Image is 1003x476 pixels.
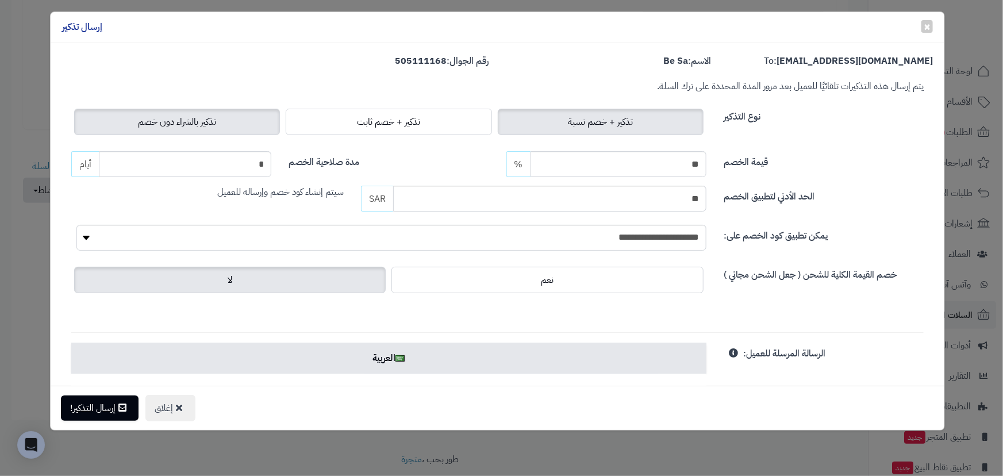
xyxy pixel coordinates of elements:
button: إغلاق [145,395,195,421]
span: نعم [541,273,554,287]
strong: 505111168 [395,54,447,68]
img: ar.png [395,355,405,362]
button: إرسال التذكير! [61,396,139,421]
small: يتم إرسال هذه التذكيرات تلقائيًا للعميل بعد مرور المدة المحددة على ترك السلة. [657,79,924,93]
label: قيمة الخصم [724,151,768,169]
span: SAR [361,186,393,212]
label: الحد الأدني لتطبيق الخصم [724,186,814,204]
label: يمكن تطبيق كود الخصم على: [724,225,828,243]
div: Open Intercom Messenger [17,431,45,459]
label: الرسالة المرسلة للعميل: [743,343,825,360]
label: مدة صلاحية الخصم [289,151,359,169]
span: تذكير بالشراء دون خصم [138,115,216,129]
span: سيتم إنشاء كود خصم وإرساله للعميل [217,185,344,199]
strong: Be Sa [663,54,688,68]
span: % [514,158,523,171]
span: × [924,18,931,35]
h4: إرسال تذكير [62,21,102,34]
label: الاسم: [663,55,711,68]
span: تذكير + خصم نسبة [568,115,633,129]
label: نوع التذكير [724,106,760,124]
span: أيام [71,151,99,177]
strong: [EMAIL_ADDRESS][DOMAIN_NAME] [777,54,933,68]
span: تذكير + خصم ثابت [357,115,420,129]
b: عنوان رسالة البريد الالكتروني [594,385,695,398]
span: لا [228,273,232,287]
label: To: [764,55,933,68]
label: خصم القيمة الكلية للشحن ( جعل الشحن مجاني ) [724,264,897,282]
label: رقم الجوال: [395,55,489,68]
a: العربية [71,343,706,374]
